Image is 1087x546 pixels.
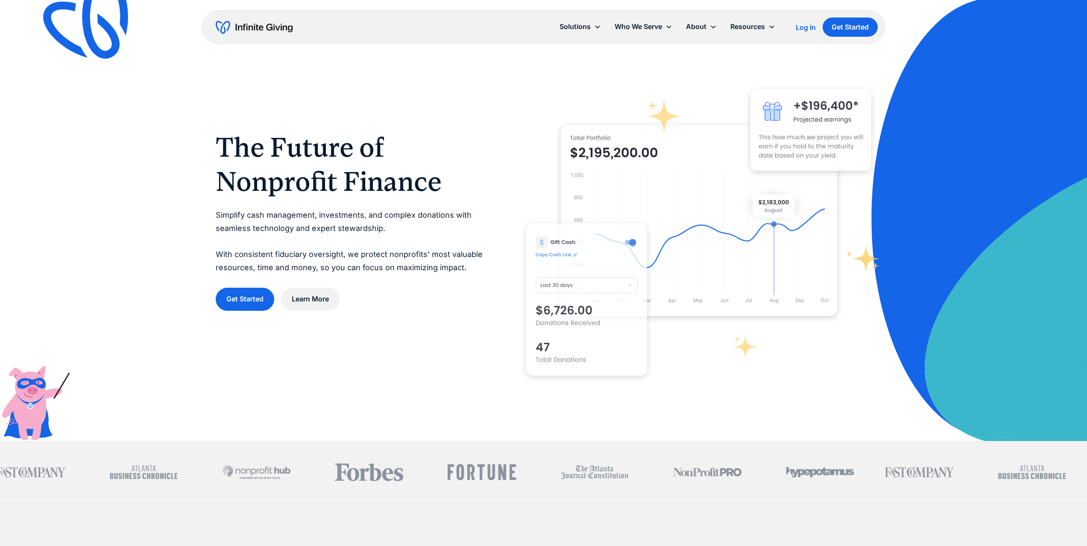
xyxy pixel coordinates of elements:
a: Get Started [216,288,274,310]
img: donation software for nonprofits [526,223,647,376]
a: Get Started [823,18,878,37]
h1: The Future of Nonprofit Finance [216,130,492,199]
div: Resources [724,18,782,36]
div: Who We Serve [615,21,662,32]
div: Solutions [560,21,591,32]
img: nonprofit donation platform [561,125,837,316]
a: home [216,20,293,34]
div: Who We Serve [608,18,680,36]
div: About [686,21,707,32]
div: Log In [796,24,816,31]
a: Log In [796,22,816,32]
div: Solutions [553,18,608,36]
img: fundraising star [846,245,880,272]
p: Simplify cash management, investments, and complex donations with seamless technology and expert ... [216,209,492,274]
div: About [680,18,724,36]
div: Resources [731,21,765,32]
a: Learn More [281,288,340,310]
